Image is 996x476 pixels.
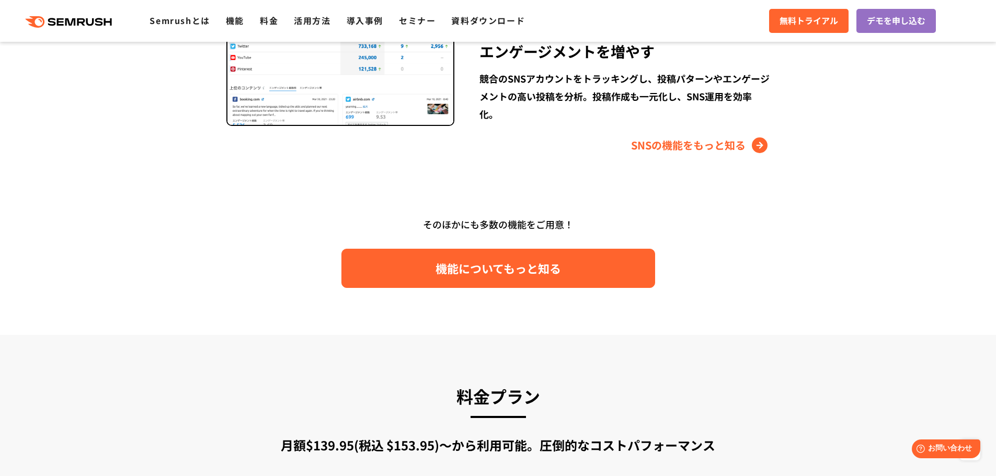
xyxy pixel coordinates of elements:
[631,137,770,154] a: SNSの機能をもっと知る
[479,69,770,123] div: 競合のSNSアカウントをトラッキングし、投稿パターンやエンゲージメントの高い投稿を分析。投稿作成も一元化し、SNS運用を効率化。
[867,14,925,28] span: デモを申し込む
[260,14,278,27] a: 料金
[224,382,773,410] h3: 料金プラン
[856,9,936,33] a: デモを申し込む
[224,436,773,455] div: 月額$139.95(税込 $153.95)〜から利用可能。圧倒的なコストパフォーマンス
[198,215,799,234] div: そのほかにも多数の機能をご用意！
[780,14,838,28] span: 無料トライアル
[341,249,655,288] a: 機能についてもっと知る
[347,14,383,27] a: 導入事例
[294,14,330,27] a: 活用方法
[451,14,525,27] a: 資料ダウンロード
[769,9,849,33] a: 無料トライアル
[150,14,210,27] a: Semrushとは
[399,14,436,27] a: セミナー
[226,14,244,27] a: 機能
[436,259,561,277] span: 機能についてもっと知る
[903,435,984,465] iframe: Help widget launcher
